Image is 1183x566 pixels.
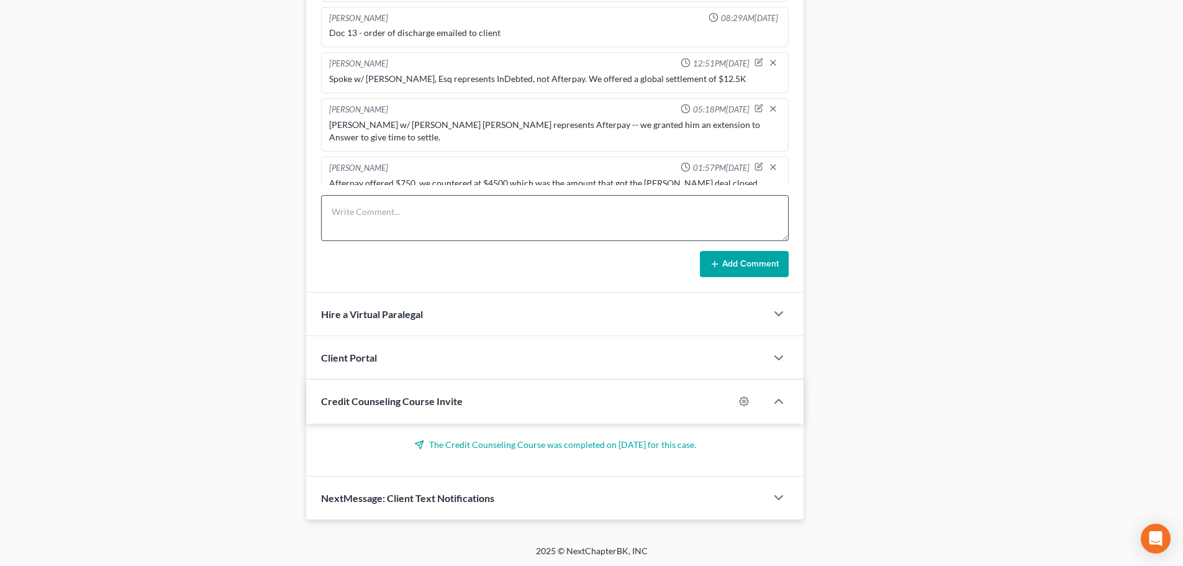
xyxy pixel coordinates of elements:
[321,308,423,320] span: Hire a Virtual Paralegal
[329,119,781,144] div: [PERSON_NAME] w/ [PERSON_NAME] [PERSON_NAME] represents Afterpay -- we granted him an extension t...
[1141,524,1171,554] div: Open Intercom Messenger
[329,104,388,116] div: [PERSON_NAME]
[329,27,781,39] div: Doc 13 - order of discharge emailed to client
[721,12,778,24] span: 08:29AM[DATE]
[329,177,781,189] div: Afterpay offered $750, we countered at $4500 which was the amount that got the [PERSON_NAME] deal...
[321,395,463,407] span: Credit Counseling Course Invite
[321,352,377,363] span: Client Portal
[700,251,789,277] button: Add Comment
[693,58,750,70] span: 12:51PM[DATE]
[329,162,388,175] div: [PERSON_NAME]
[329,73,781,85] div: Spoke w/ [PERSON_NAME], Esq represents InDebted, not Afterpay. We offered a global settlement of ...
[693,104,750,116] span: 05:18PM[DATE]
[321,439,789,451] p: The Credit Counseling Course was completed on [DATE] for this case.
[321,492,494,504] span: NextMessage: Client Text Notifications
[329,12,388,24] div: [PERSON_NAME]
[329,58,388,70] div: [PERSON_NAME]
[693,162,750,174] span: 01:57PM[DATE]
